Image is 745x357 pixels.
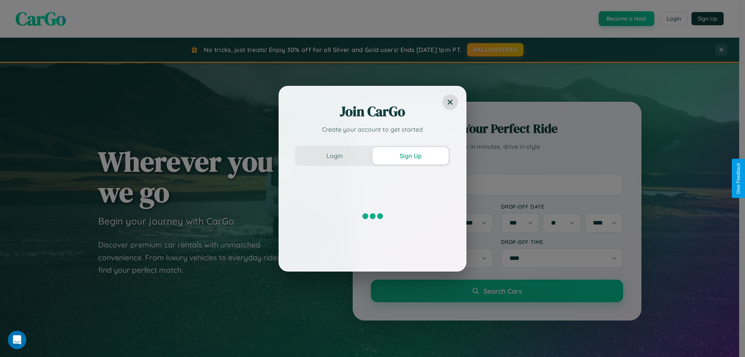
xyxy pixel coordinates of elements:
h2: Join CarGo [295,102,450,121]
button: Login [296,147,372,164]
div: Give Feedback [736,163,741,194]
button: Sign Up [372,147,449,164]
p: Create your account to get started [295,125,450,134]
iframe: Intercom live chat [8,331,26,349]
